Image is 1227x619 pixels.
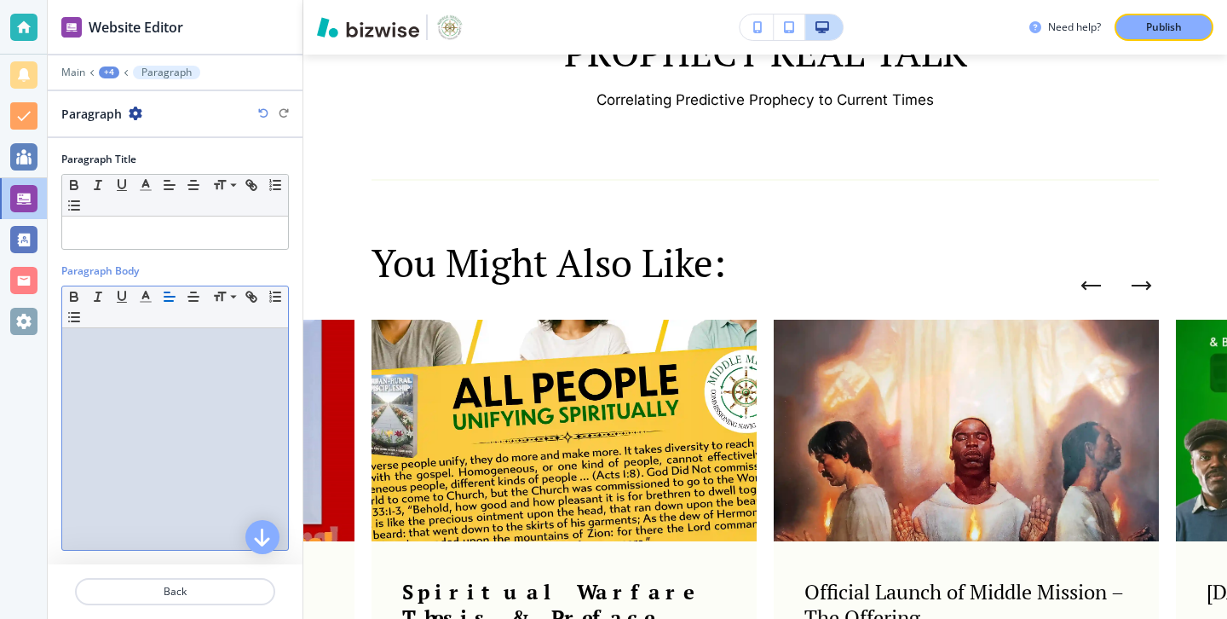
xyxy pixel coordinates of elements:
h3: Need help? [1048,20,1101,35]
h2: Website Editor [89,17,183,38]
div: Previous Slide [372,269,1108,303]
button: Next Case Study [1125,269,1159,303]
button: Main [61,67,85,78]
button: Back [75,578,275,605]
img: Bizwise Logo [317,17,419,38]
h2: Paragraph Body [61,263,139,279]
button: Paragraph [133,66,200,79]
img: editor icon [61,17,82,38]
h3: You Might Also Like: [372,240,1159,286]
button: Publish [1115,14,1213,41]
button: Previous Case Study [1074,269,1108,303]
p: Paragraph [141,67,192,78]
p: Publish [1146,20,1182,35]
p: Back [77,584,274,599]
img: Your Logo [435,14,465,41]
img: f7567339f40a2cf6017abd3f62076a29.webp [372,320,758,541]
div: Next Slide [1125,269,1159,303]
img: 3ce718bb1fd77476985ae40fcfe063ca.webp [774,320,1160,541]
button: +4 [99,67,119,78]
h2: Paragraph Title [61,152,136,167]
h2: Paragraph [61,105,122,123]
